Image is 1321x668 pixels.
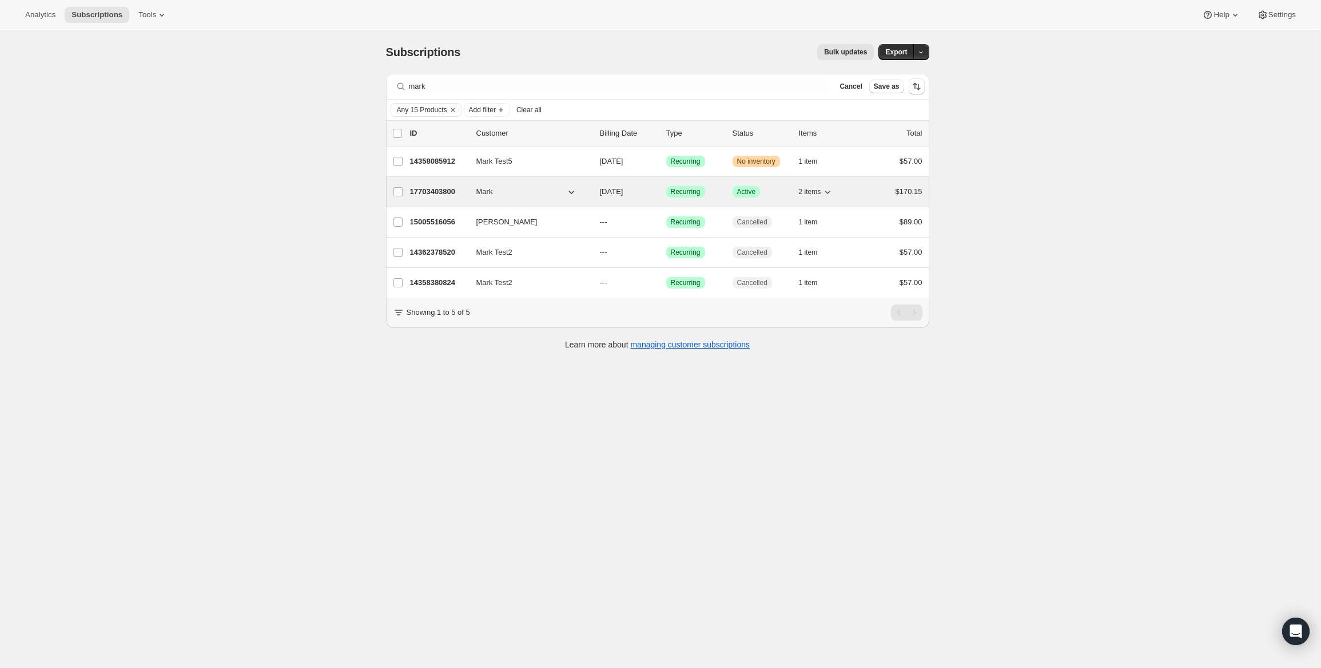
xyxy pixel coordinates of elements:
button: Settings [1250,7,1303,23]
span: 1 item [799,218,818,227]
span: 1 item [799,248,818,257]
div: Items [799,128,856,139]
button: 1 item [799,214,830,230]
button: Help [1195,7,1247,23]
span: $170.15 [896,187,922,196]
input: Filter subscribers [409,78,829,94]
button: Bulk updates [817,44,874,60]
p: 14362378520 [410,247,467,258]
p: 17703403800 [410,186,467,197]
span: Cancelled [737,218,767,227]
p: Total [906,128,922,139]
div: IDCustomerBilling DateTypeStatusItemsTotal [410,128,922,139]
button: 2 items [799,184,834,200]
span: Analytics [25,10,55,19]
button: Export [878,44,914,60]
span: Export [885,48,907,57]
span: Any 15 Products [397,105,447,114]
span: Recurring [671,187,701,196]
span: --- [600,218,607,226]
span: Save as [874,82,900,91]
span: Help [1213,10,1229,19]
div: 14358380824Mark Test2---SuccessRecurringCancelled1 item$57.00 [410,275,922,291]
button: 1 item [799,275,830,291]
span: Clear all [516,105,542,114]
span: Mark Test2 [476,247,512,258]
p: Billing Date [600,128,657,139]
div: Open Intercom Messenger [1282,618,1310,645]
span: Mark [476,186,493,197]
button: Add filter [464,103,510,117]
span: Subscriptions [386,46,461,58]
span: $89.00 [900,218,922,226]
span: Tools [138,10,156,19]
button: Mark Test5 [469,152,584,171]
p: 14358085912 [410,156,467,167]
button: Cancel [835,80,866,93]
span: Active [737,187,756,196]
p: 15005516056 [410,216,467,228]
span: 1 item [799,157,818,166]
span: 2 items [799,187,821,196]
span: Cancelled [737,248,767,257]
p: Showing 1 to 5 of 5 [407,307,470,318]
span: [DATE] [600,187,623,196]
a: managing customer subscriptions [630,340,750,349]
span: Mark Test2 [476,277,512,288]
p: 14358380824 [410,277,467,288]
span: Settings [1268,10,1296,19]
span: Recurring [671,157,701,166]
p: Customer [476,128,591,139]
span: Recurring [671,218,701,227]
span: [PERSON_NAME] [476,216,538,228]
span: $57.00 [900,157,922,165]
span: Bulk updates [824,48,867,57]
button: Analytics [18,7,62,23]
div: 14362378520Mark Test2---SuccessRecurringCancelled1 item$57.00 [410,244,922,260]
span: Add filter [469,105,496,114]
button: [PERSON_NAME] [469,213,584,231]
div: 17703403800Mark[DATE]SuccessRecurringSuccessActive2 items$170.15 [410,184,922,200]
button: Mark Test2 [469,243,584,262]
button: Mark [469,183,584,201]
button: 1 item [799,153,830,169]
button: Any 15 Products [391,104,447,116]
button: Save as [869,80,904,93]
span: Mark Test5 [476,156,512,167]
nav: Pagination [891,305,922,321]
span: Recurring [671,278,701,287]
button: 1 item [799,244,830,260]
span: 1 item [799,278,818,287]
button: Subscriptions [65,7,129,23]
div: Type [666,128,723,139]
p: Status [733,128,790,139]
span: No inventory [737,157,775,166]
span: --- [600,278,607,287]
span: Recurring [671,248,701,257]
span: Subscriptions [71,10,122,19]
button: Tools [132,7,174,23]
div: 14358085912Mark Test5[DATE]SuccessRecurringWarningNo inventory1 item$57.00 [410,153,922,169]
div: 15005516056[PERSON_NAME]---SuccessRecurringCancelled1 item$89.00 [410,214,922,230]
button: Clear [447,104,459,116]
button: Clear all [512,103,546,117]
span: Cancel [839,82,862,91]
button: Mark Test2 [469,274,584,292]
span: $57.00 [900,248,922,256]
p: ID [410,128,467,139]
span: Cancelled [737,278,767,287]
span: $57.00 [900,278,922,287]
button: Sort the results [909,78,925,94]
p: Learn more about [565,339,750,350]
span: --- [600,248,607,256]
span: [DATE] [600,157,623,165]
